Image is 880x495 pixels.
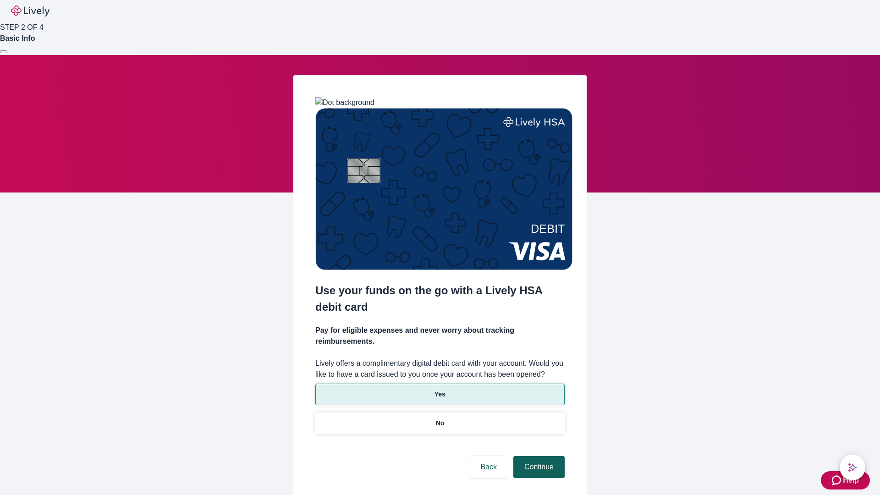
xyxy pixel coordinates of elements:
p: Yes [434,390,445,399]
svg: Lively AI Assistant [848,463,857,472]
button: Back [469,456,508,478]
h4: Pay for eligible expenses and never worry about tracking reimbursements. [315,325,565,347]
img: Lively [11,5,49,16]
label: Lively offers a complimentary digital debit card with your account. Would you like to have a card... [315,358,565,380]
img: Dot background [315,97,374,108]
h2: Use your funds on the go with a Lively HSA debit card [315,282,565,315]
button: No [315,412,565,434]
p: No [436,418,445,428]
button: Continue [513,456,565,478]
img: Debit card [315,108,572,270]
svg: Zendesk support icon [832,475,843,486]
span: Help [843,475,859,486]
button: Yes [315,384,565,405]
button: chat [840,455,865,480]
button: Zendesk support iconHelp [821,471,870,489]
